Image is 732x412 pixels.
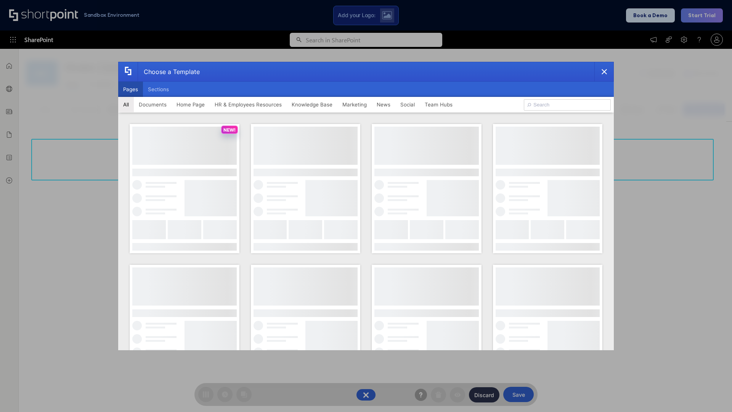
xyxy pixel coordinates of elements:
button: HR & Employees Resources [210,97,287,112]
button: Marketing [337,97,372,112]
button: Home Page [172,97,210,112]
button: Social [395,97,420,112]
div: Choose a Template [138,62,200,81]
div: template selector [118,62,614,350]
button: Team Hubs [420,97,457,112]
button: News [372,97,395,112]
button: All [118,97,134,112]
button: Pages [118,82,143,97]
p: NEW! [223,127,236,133]
iframe: Chat Widget [694,375,732,412]
button: Knowledge Base [287,97,337,112]
input: Search [524,99,611,111]
button: Sections [143,82,174,97]
button: Documents [134,97,172,112]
